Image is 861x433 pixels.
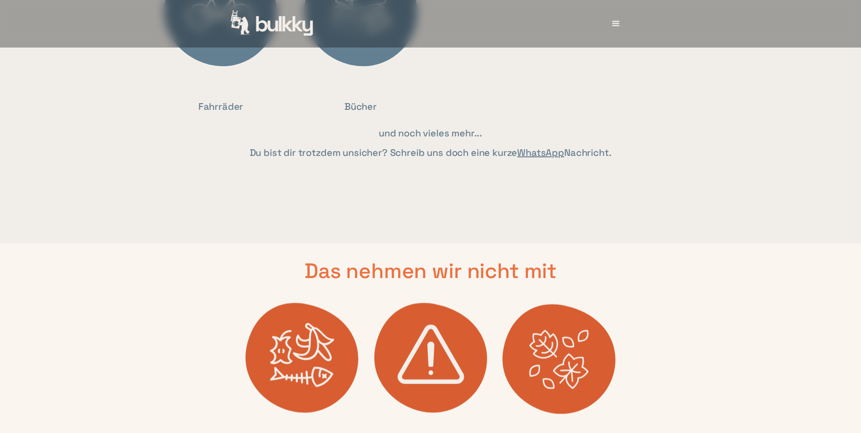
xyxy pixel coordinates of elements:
div: Bücher [344,99,377,114]
h2: Das nehmen wir nicht mit [304,260,557,294]
div: Fahrräder [198,99,244,114]
a: WhatsApp [517,146,564,159]
div: menu [602,10,630,38]
div: und noch vieles mehr... Du bist dir trotzdem unsicher? Schreib uns doch eine kurze Nachricht. [157,117,704,158]
a: home [231,10,314,38]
